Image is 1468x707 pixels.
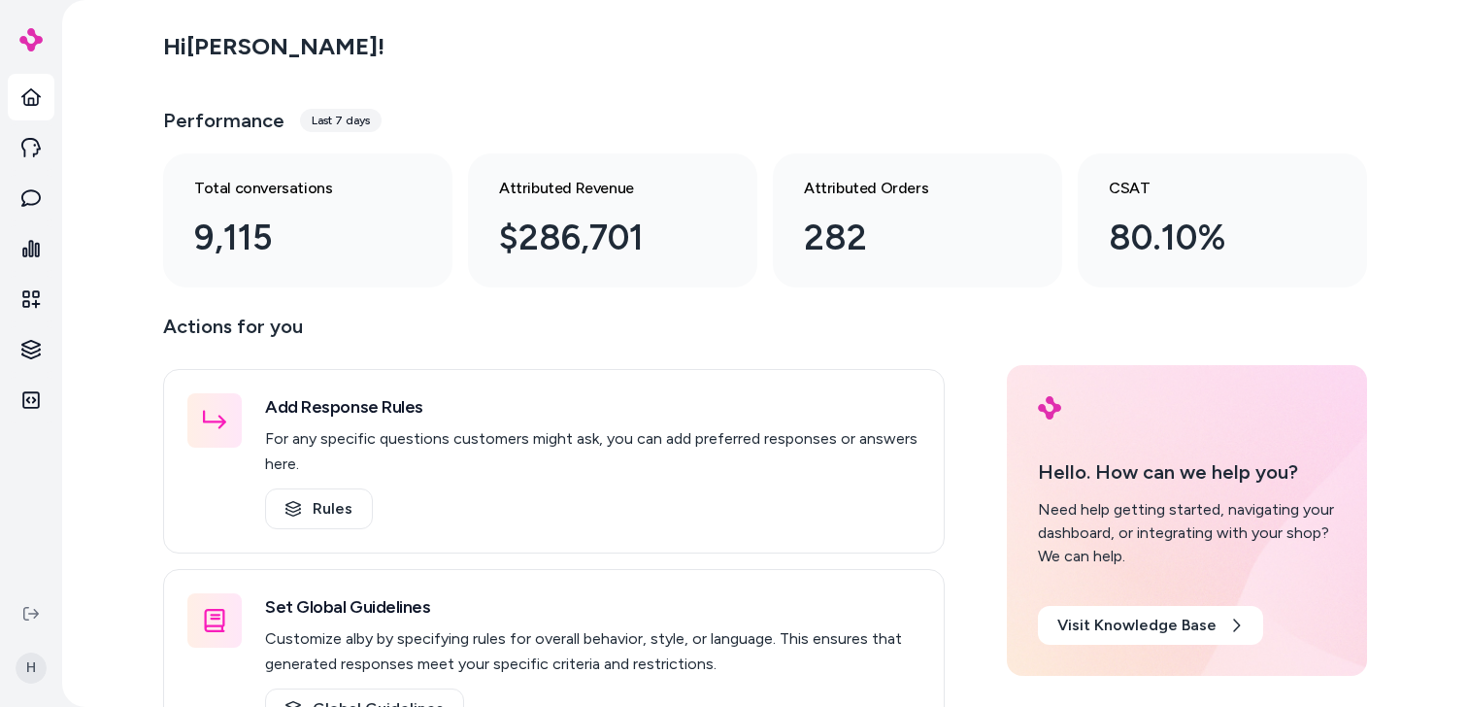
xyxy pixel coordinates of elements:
div: Last 7 days [300,109,382,132]
a: Total conversations 9,115 [163,153,452,287]
h3: Attributed Orders [804,177,1000,200]
h3: Performance [163,107,284,134]
div: 9,115 [194,212,390,264]
a: Attributed Revenue $286,701 [468,153,757,287]
p: For any specific questions customers might ask, you can add preferred responses or answers here. [265,426,920,477]
h3: Set Global Guidelines [265,593,920,621]
a: Attributed Orders 282 [773,153,1062,287]
div: Need help getting started, navigating your dashboard, or integrating with your shop? We can help. [1038,498,1336,568]
span: H [16,653,47,684]
a: CSAT 80.10% [1078,153,1367,287]
h2: Hi [PERSON_NAME] ! [163,32,384,61]
p: Hello. How can we help you? [1038,457,1336,487]
h3: CSAT [1109,177,1305,200]
div: 282 [804,212,1000,264]
button: H [12,637,50,699]
a: Visit Knowledge Base [1038,606,1263,645]
a: Rules [265,488,373,529]
p: Customize alby by specifying rules for overall behavior, style, or language. This ensures that ge... [265,626,920,677]
h3: Total conversations [194,177,390,200]
h3: Attributed Revenue [499,177,695,200]
img: alby Logo [1038,396,1061,420]
h3: Add Response Rules [265,393,920,421]
div: $286,701 [499,212,695,264]
div: 80.10% [1109,212,1305,264]
p: Actions for you [163,311,945,357]
img: alby Logo [19,28,43,51]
